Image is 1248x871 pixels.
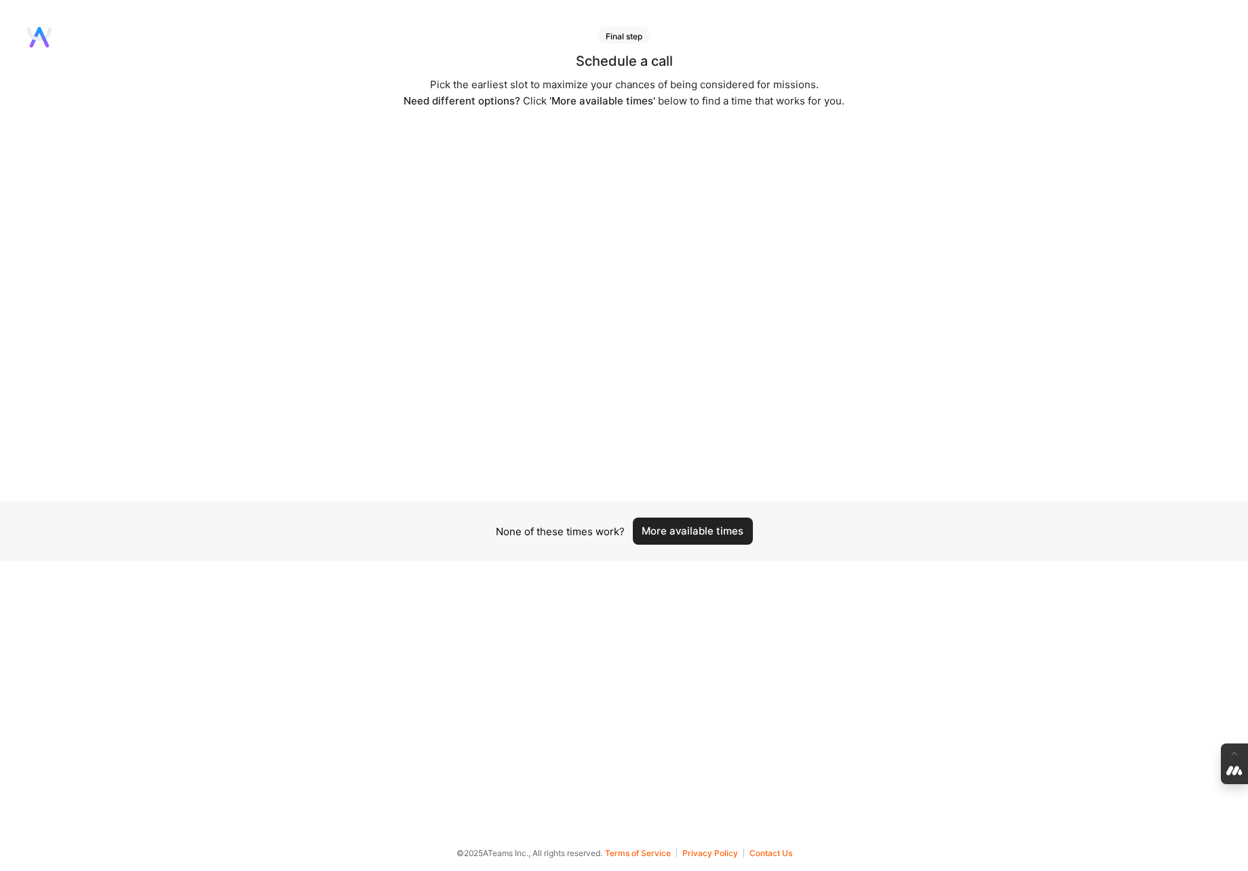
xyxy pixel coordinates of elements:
[549,94,655,107] span: 'More available times'
[633,518,753,545] button: More available times
[404,77,844,109] div: Pick the earliest slot to maximize your chances of being considered for missions. Click below to ...
[456,846,602,860] span: © 2025 ATeams Inc., All rights reserved.
[496,524,625,539] div: None of these times work?
[682,849,744,857] button: Privacy Policy
[404,94,520,107] span: Need different options?
[749,849,792,857] button: Contact Us
[576,54,673,69] div: Schedule a call
[605,849,677,857] button: Terms of Service
[598,27,650,43] div: Final step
